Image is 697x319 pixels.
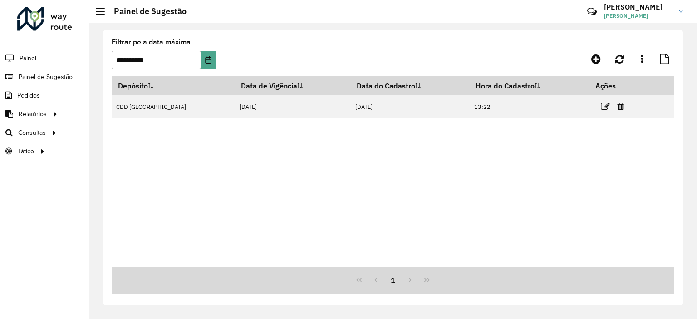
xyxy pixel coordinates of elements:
[589,76,643,95] th: Ações
[18,128,46,137] span: Consultas
[112,76,235,95] th: Depósito
[235,95,350,118] td: [DATE]
[20,54,36,63] span: Painel
[384,271,402,289] button: 1
[19,72,73,82] span: Painel de Sugestão
[112,95,235,118] td: CDD [GEOGRAPHIC_DATA]
[601,100,610,113] a: Editar
[17,147,34,156] span: Tático
[604,12,672,20] span: [PERSON_NAME]
[17,91,40,100] span: Pedidos
[469,95,589,118] td: 13:22
[112,37,191,48] label: Filtrar pela data máxima
[235,76,350,95] th: Data de Vigência
[469,76,589,95] th: Hora do Cadastro
[105,6,187,16] h2: Painel de Sugestão
[350,76,469,95] th: Data do Cadastro
[201,51,216,69] button: Choose Date
[350,95,469,118] td: [DATE]
[604,3,672,11] h3: [PERSON_NAME]
[617,100,624,113] a: Excluir
[19,109,47,119] span: Relatórios
[582,2,602,21] a: Contato Rápido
